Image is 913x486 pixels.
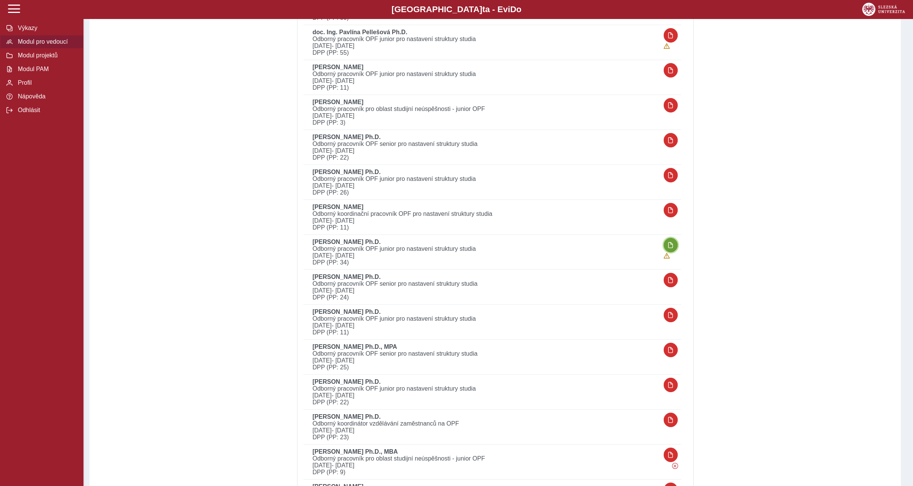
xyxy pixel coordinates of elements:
[310,357,661,364] span: [DATE]
[313,64,364,70] b: [PERSON_NAME]
[310,36,661,43] span: Odborný pracovník OPF junior pro nastavení struktury studia
[313,378,381,385] b: [PERSON_NAME] Ph.D.
[310,385,661,392] span: Odborný pracovník OPF junior pro nastavení struktury studia
[310,280,661,287] span: Odborný pracovník OPF senior pro nastavení struktury studia
[310,455,661,462] span: Odborný pracovník pro oblast studijní neúspěšnosti - junior OPF
[310,217,661,224] span: [DATE]
[16,52,77,59] span: Modul projektů
[332,462,354,469] span: - [DATE]
[313,99,364,105] b: [PERSON_NAME]
[313,169,381,175] b: [PERSON_NAME] Ph.D.
[310,224,661,231] span: DPP (PP: 11)
[310,434,661,441] span: DPP (PP: 23)
[310,259,661,266] span: DPP (PP: 34)
[332,252,354,259] span: - [DATE]
[332,217,354,224] span: - [DATE]
[16,25,77,32] span: Výkazy
[482,5,485,14] span: t
[510,5,516,14] span: D
[332,357,354,364] span: - [DATE]
[23,5,890,14] b: [GEOGRAPHIC_DATA] a - Evi
[310,78,661,84] span: [DATE]
[310,147,661,154] span: [DATE]
[310,287,661,294] span: [DATE]
[313,274,381,280] b: [PERSON_NAME] Ph.D.
[310,399,661,406] span: DPP (PP: 22)
[310,315,661,322] span: Odborný pracovník OPF junior pro nastavení struktury studia
[310,154,661,161] span: DPP (PP: 22)
[310,245,661,252] span: Odborný pracovník OPF junior pro nastavení struktury studia
[310,176,661,182] span: Odborný pracovník OPF junior pro nastavení struktury studia
[310,462,661,469] span: [DATE]
[16,66,77,73] span: Modul PAM
[332,287,354,294] span: - [DATE]
[310,119,661,126] span: DPP (PP: 3)
[310,71,661,78] span: Odborný pracovník OPF junior pro nastavení struktury studia
[332,322,354,329] span: - [DATE]
[310,189,661,196] span: DPP (PP: 26)
[313,134,381,140] b: [PERSON_NAME] Ph.D.
[310,420,661,427] span: Odborný koordinátor vzdělávání zaměstnanců na OPF
[310,112,661,119] span: [DATE]
[16,107,77,114] span: Odhlásit
[310,252,661,259] span: [DATE]
[332,78,354,84] span: - [DATE]
[332,112,354,119] span: - [DATE]
[310,469,661,476] span: DPP (PP: 9)
[664,43,670,49] span: Výkaz obsahuje upozornění.
[310,350,661,357] span: Odborný pracovník OPF senior pro nastavení struktury studia
[310,182,661,189] span: [DATE]
[332,43,354,49] span: - [DATE]
[310,43,661,49] span: [DATE]
[16,93,77,100] span: Nápověda
[672,463,678,469] span: Výkaz obsahuje závažné chyby.
[332,182,354,189] span: - [DATE]
[332,392,354,399] span: - [DATE]
[16,79,77,86] span: Profil
[313,344,397,350] b: [PERSON_NAME] Ph.D., MPA
[313,413,381,420] b: [PERSON_NAME] Ph.D.
[313,239,381,245] b: [PERSON_NAME] Ph.D.
[310,364,661,371] span: DPP (PP: 25)
[862,3,905,16] img: logo_web_su.png
[310,392,661,399] span: [DATE]
[310,141,661,147] span: Odborný pracovník OPF senior pro nastavení struktury studia
[310,294,661,301] span: DPP (PP: 24)
[310,211,661,217] span: Odborný koordinační pracovník OPF pro nastavení struktury studia
[310,84,661,91] span: DPP (PP: 11)
[313,204,364,210] b: [PERSON_NAME]
[310,106,661,112] span: Odborný pracovník pro oblast studijní neúspěšnosti - junior OPF
[310,329,661,336] span: DPP (PP: 11)
[310,427,661,434] span: [DATE]
[313,29,408,35] b: doc. Ing. Pavlína Pellešová Ph.D.
[516,5,522,14] span: o
[310,49,661,56] span: DPP (PP: 55)
[310,322,661,329] span: [DATE]
[664,253,670,259] span: Výkaz obsahuje upozornění.
[332,427,354,434] span: - [DATE]
[313,448,398,455] b: [PERSON_NAME] Ph.D., MBA
[313,309,381,315] b: [PERSON_NAME] Ph.D.
[332,147,354,154] span: - [DATE]
[16,38,77,45] span: Modul pro vedoucí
